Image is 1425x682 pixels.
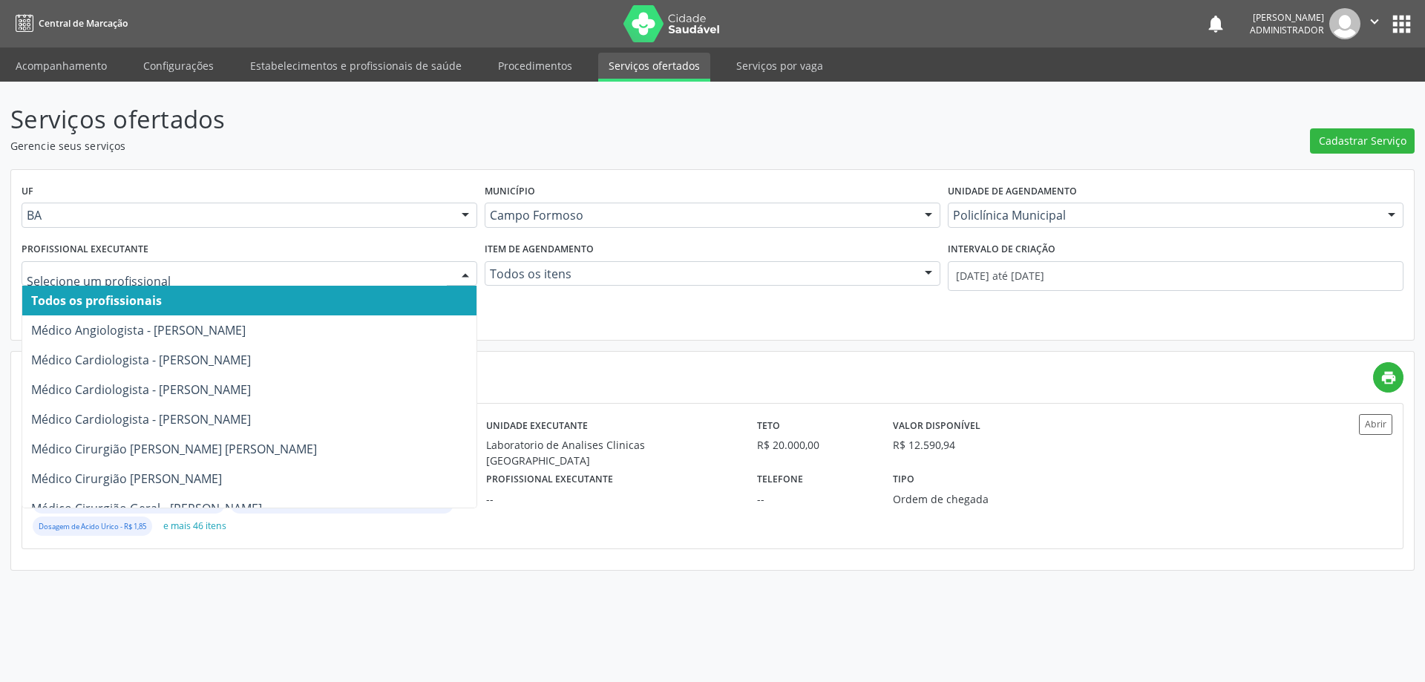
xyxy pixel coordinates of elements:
span: Administrador [1250,24,1324,36]
div: -- [757,491,872,507]
small: Dosagem de Acido Urico - R$ 1,85 [39,522,146,531]
span: Médico Cardiologista - [PERSON_NAME] [31,411,251,427]
a: Acompanhamento [5,53,117,79]
a: Serviços ofertados [598,53,710,82]
span: BA [27,208,447,223]
span: Policlínica Municipal [953,208,1373,223]
label: UF [22,180,33,203]
i:  [1366,13,1383,30]
div: Laboratorio de Analises Clinicas [GEOGRAPHIC_DATA] [486,437,737,468]
a: Procedimentos [488,53,583,79]
label: Valor disponível [893,414,980,437]
label: Profissional executante [22,238,148,261]
input: Selecione um profissional [27,266,447,296]
button: Cadastrar Serviço [1310,128,1415,154]
span: Todos os profissionais [31,292,162,309]
button: notifications [1205,13,1226,34]
span: Médico Angiologista - [PERSON_NAME] [31,322,246,338]
div: R$ 20.000,00 [757,437,872,453]
span: Médico Cirurgião Geral - [PERSON_NAME] [31,500,262,517]
span: Médico Cirurgião [PERSON_NAME] [PERSON_NAME] [31,441,317,457]
button: e mais 46 itens [157,517,232,537]
span: Médico Cardiologista - [PERSON_NAME] [31,352,251,368]
label: Telefone [757,468,803,491]
a: Configurações [133,53,224,79]
button: apps [1389,11,1415,37]
a: Estabelecimentos e profissionais de saúde [240,53,472,79]
label: Unidade executante [486,414,588,437]
span: Todos os itens [490,266,910,281]
div: [PERSON_NAME] [1250,11,1324,24]
button:  [1360,8,1389,39]
label: Unidade de agendamento [948,180,1077,203]
input: Selecione um intervalo [948,261,1403,291]
label: Item de agendamento [485,238,594,261]
p: Gerencie seus serviços [10,138,993,154]
a: Serviços por vaga [726,53,833,79]
span: Médico Cirurgião [PERSON_NAME] [31,470,222,487]
div: R$ 12.590,94 [893,437,955,453]
label: Profissional executante [486,468,613,491]
label: Teto [757,414,780,437]
label: Município [485,180,535,203]
span: Cadastrar Serviço [1319,133,1406,148]
div: -- [486,491,737,507]
a: Central de Marcação [10,11,128,36]
span: Central de Marcação [39,17,128,30]
span: Campo Formoso [490,208,910,223]
span: Médico Cardiologista - [PERSON_NAME] [31,381,251,398]
label: Tipo [893,468,914,491]
div: Ordem de chegada [893,491,1075,507]
img: img [1329,8,1360,39]
p: Serviços ofertados [10,101,993,138]
button: Abrir [1359,414,1392,434]
i: print [1380,370,1397,386]
label: Intervalo de criação [948,238,1055,261]
a: print [1373,362,1403,393]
